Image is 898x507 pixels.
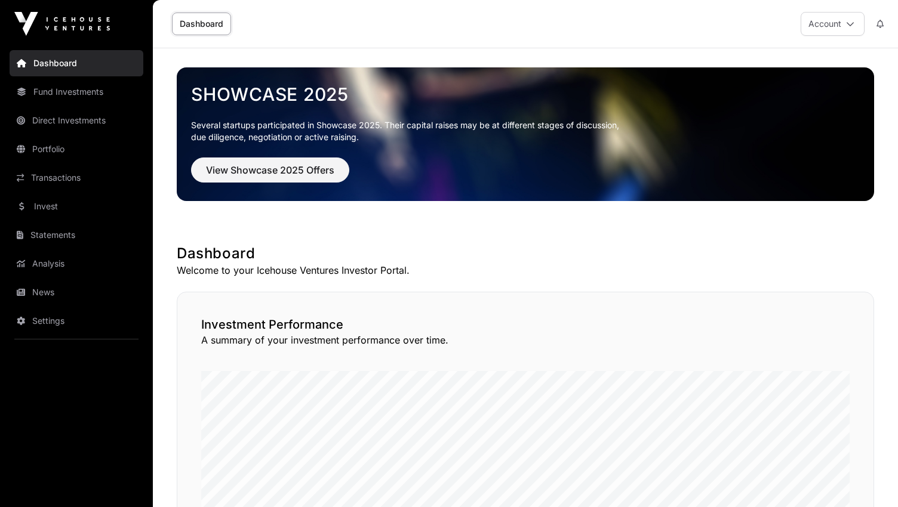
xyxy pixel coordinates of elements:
[10,107,143,134] a: Direct Investments
[177,244,874,263] h1: Dashboard
[191,169,349,181] a: View Showcase 2025 Offers
[10,251,143,277] a: Analysis
[10,79,143,105] a: Fund Investments
[206,163,334,177] span: View Showcase 2025 Offers
[191,157,349,183] button: View Showcase 2025 Offers
[201,333,850,347] p: A summary of your investment performance over time.
[191,119,860,143] p: Several startups participated in Showcase 2025. Their capital raises may be at different stages o...
[10,308,143,334] a: Settings
[10,136,143,162] a: Portfolio
[10,50,143,76] a: Dashboard
[172,13,231,35] a: Dashboard
[177,263,874,277] p: Welcome to your Icehouse Ventures Investor Portal.
[14,12,110,36] img: Icehouse Ventures Logo
[801,12,865,36] button: Account
[10,222,143,248] a: Statements
[177,67,874,201] img: Showcase 2025
[10,193,143,220] a: Invest
[201,316,850,333] h2: Investment Performance
[10,279,143,305] a: News
[838,450,898,507] iframe: Chat Widget
[10,165,143,191] a: Transactions
[191,84,860,105] a: Showcase 2025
